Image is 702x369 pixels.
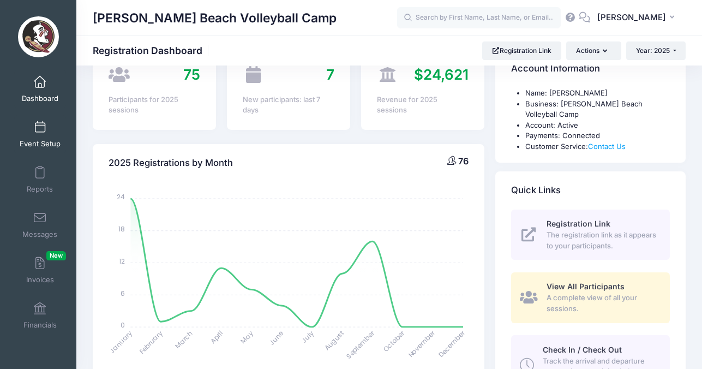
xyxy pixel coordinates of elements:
tspan: September [344,328,376,360]
li: Business: [PERSON_NAME] Beach Volleyball Camp [525,99,670,120]
a: Dashboard [14,70,66,108]
tspan: 0 [121,320,125,330]
tspan: February [137,329,164,355]
span: New [46,251,66,260]
span: Financials [23,320,57,330]
tspan: 24 [117,192,125,201]
span: Invoices [26,275,54,284]
div: New participants: last 7 days [243,94,334,116]
a: Messages [14,206,66,244]
span: The registration link as it appears to your participants. [547,230,657,251]
tspan: 12 [119,256,125,265]
tspan: June [267,329,285,347]
a: Event Setup [14,115,66,153]
a: Financials [14,296,66,335]
h4: Account Information [511,53,600,85]
span: Dashboard [22,94,58,103]
button: Actions [566,41,621,60]
span: 76 [458,156,469,166]
a: Reports [14,160,66,199]
span: $24,621 [414,66,469,83]
li: Customer Service: [525,141,670,152]
h1: Registration Dashboard [93,45,212,56]
span: View All Participants [547,282,625,291]
span: 75 [183,66,200,83]
div: Participants for 2025 sessions [109,94,200,116]
span: [PERSON_NAME] [597,11,666,23]
tspan: 18 [119,224,125,234]
h4: Quick Links [511,175,561,206]
tspan: August [322,329,346,352]
a: InvoicesNew [14,251,66,289]
span: Check In / Check Out [543,345,622,354]
div: Revenue for 2025 sessions [377,94,469,116]
span: Registration Link [547,219,610,228]
span: A complete view of all your sessions. [547,293,657,314]
span: Reports [27,184,53,194]
a: View All Participants A complete view of all your sessions. [511,272,670,323]
li: Name: [PERSON_NAME] [525,88,670,99]
button: Year: 2025 [626,41,686,60]
tspan: December [436,328,467,359]
tspan: July [299,329,316,345]
span: 7 [326,66,334,83]
span: Event Setup [20,139,61,148]
tspan: 6 [121,288,125,297]
tspan: January [107,329,134,355]
input: Search by First Name, Last Name, or Email... [397,7,561,29]
li: Payments: Connected [525,130,670,141]
img: Brooke Niles Beach Volleyball Camp [18,16,59,57]
tspan: April [208,329,225,345]
button: [PERSON_NAME] [590,5,686,31]
tspan: May [239,329,255,345]
tspan: November [406,328,437,359]
h1: [PERSON_NAME] Beach Volleyball Camp [93,5,337,31]
li: Account: Active [525,120,670,131]
tspan: October [381,328,407,354]
tspan: March [173,329,195,350]
span: Year: 2025 [636,46,670,55]
a: Registration Link [482,41,561,60]
span: Messages [22,230,57,239]
a: Contact Us [588,142,626,151]
h4: 2025 Registrations by Month [109,147,233,178]
a: Registration Link The registration link as it appears to your participants. [511,210,670,260]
